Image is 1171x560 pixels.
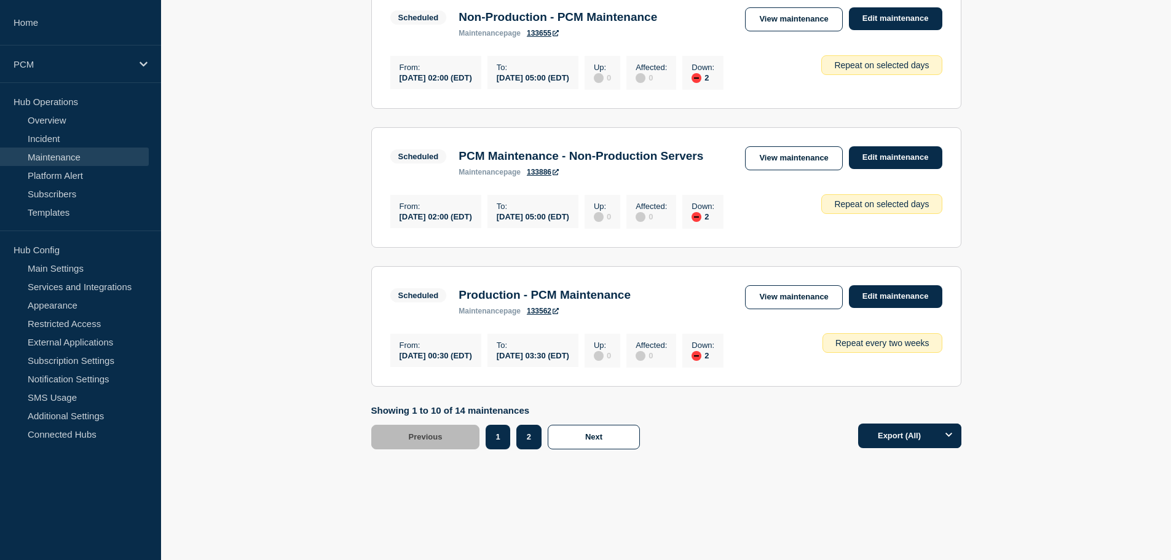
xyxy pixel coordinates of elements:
[594,63,611,72] p: Up :
[692,202,714,211] p: Down :
[497,63,569,72] p: To :
[692,63,714,72] p: Down :
[497,202,569,211] p: To :
[636,350,667,361] div: 0
[527,307,559,315] a: 133562
[459,288,631,302] h3: Production - PCM Maintenance
[459,168,521,176] p: page
[14,59,132,69] p: PCM
[400,72,472,82] div: [DATE] 02:00 (EDT)
[849,285,942,308] a: Edit maintenance
[459,29,503,37] span: maintenance
[594,73,604,83] div: disabled
[692,212,701,222] div: down
[398,13,439,22] div: Scheduled
[516,425,542,449] button: 2
[371,425,480,449] button: Previous
[548,425,640,449] button: Next
[822,333,942,353] div: Repeat every two weeks
[398,152,439,161] div: Scheduled
[692,211,714,222] div: 2
[636,211,667,222] div: 0
[849,146,942,169] a: Edit maintenance
[459,168,503,176] span: maintenance
[636,63,667,72] p: Affected :
[858,424,961,448] button: Export (All)
[459,307,503,315] span: maintenance
[497,72,569,82] div: [DATE] 05:00 (EDT)
[745,146,842,170] a: View maintenance
[527,168,559,176] a: 133886
[594,341,611,350] p: Up :
[937,424,961,448] button: Options
[745,7,842,31] a: View maintenance
[371,405,647,416] p: Showing 1 to 10 of 14 maintenances
[459,307,521,315] p: page
[821,55,942,75] div: Repeat on selected days
[527,29,559,37] a: 133655
[400,341,472,350] p: From :
[459,29,521,37] p: page
[636,341,667,350] p: Affected :
[400,211,472,221] div: [DATE] 02:00 (EDT)
[594,211,611,222] div: 0
[497,211,569,221] div: [DATE] 05:00 (EDT)
[459,149,703,163] h3: PCM Maintenance - Non-Production Servers
[692,351,701,361] div: down
[636,212,645,222] div: disabled
[692,73,701,83] div: down
[636,73,645,83] div: disabled
[459,10,657,24] h3: Non-Production - PCM Maintenance
[636,202,667,211] p: Affected :
[497,350,569,360] div: [DATE] 03:30 (EDT)
[409,432,443,441] span: Previous
[692,350,714,361] div: 2
[486,425,510,449] button: 1
[585,432,602,441] span: Next
[692,72,714,83] div: 2
[594,351,604,361] div: disabled
[821,194,942,214] div: Repeat on selected days
[594,212,604,222] div: disabled
[400,63,472,72] p: From :
[849,7,942,30] a: Edit maintenance
[745,285,842,309] a: View maintenance
[594,72,611,83] div: 0
[692,341,714,350] p: Down :
[594,350,611,361] div: 0
[636,72,667,83] div: 0
[400,350,472,360] div: [DATE] 00:30 (EDT)
[636,351,645,361] div: disabled
[398,291,439,300] div: Scheduled
[594,202,611,211] p: Up :
[400,202,472,211] p: From :
[497,341,569,350] p: To :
